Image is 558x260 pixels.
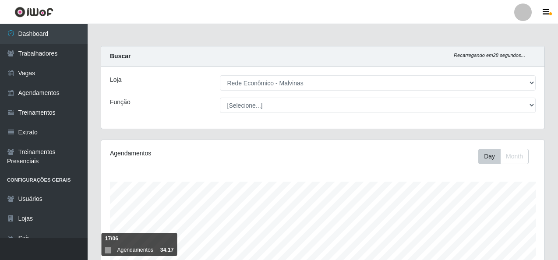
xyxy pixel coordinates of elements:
label: Loja [110,75,121,84]
img: CoreUI Logo [14,7,53,18]
div: First group [478,149,529,164]
strong: Buscar [110,53,131,60]
button: Month [500,149,529,164]
i: Recarregando em 28 segundos... [454,53,525,58]
div: Toolbar with button groups [478,149,536,164]
div: Agendamentos [110,149,280,158]
label: Função [110,98,131,107]
button: Day [478,149,501,164]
